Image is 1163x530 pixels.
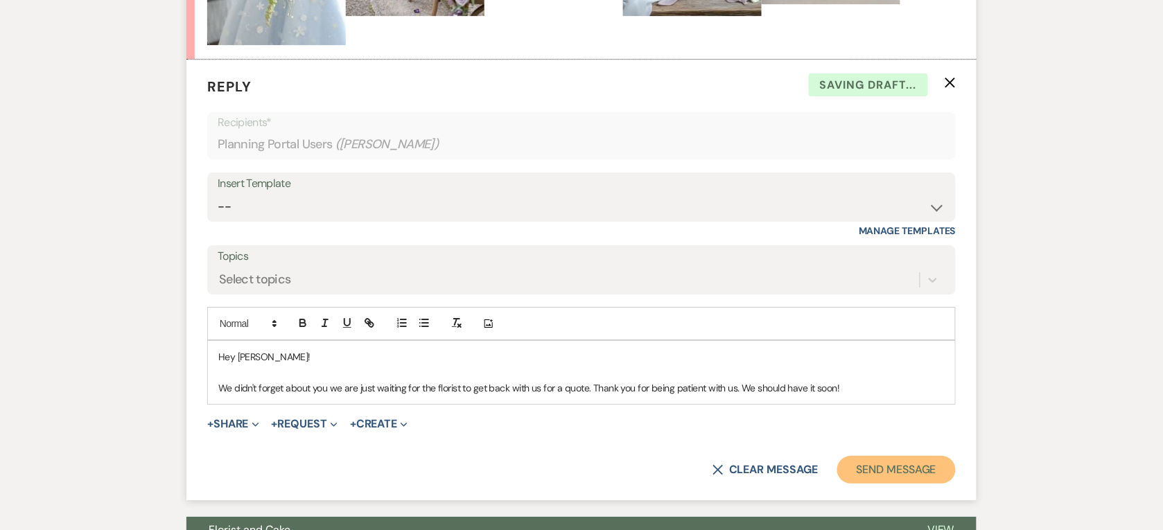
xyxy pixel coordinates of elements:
a: Manage Templates [859,224,956,237]
button: Clear message [712,464,818,475]
div: Select topics [219,271,291,290]
p: We didn't forget about you we are just waiting for the florist to get back with us for a quote. T... [218,380,945,396]
label: Topics [218,247,945,267]
p: Hey [PERSON_NAME]! [218,349,945,364]
span: + [207,418,213,430]
div: Planning Portal Users [218,131,945,158]
p: Recipients* [218,114,945,132]
span: + [272,418,278,430]
button: Send Message [837,456,956,484]
span: Reply [207,78,252,96]
button: Share [207,418,259,430]
button: Request [272,418,338,430]
div: Insert Template [218,174,945,194]
span: ( [PERSON_NAME] ) [335,135,439,154]
span: Saving draft... [809,73,928,97]
button: Create [350,418,408,430]
span: + [350,418,356,430]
